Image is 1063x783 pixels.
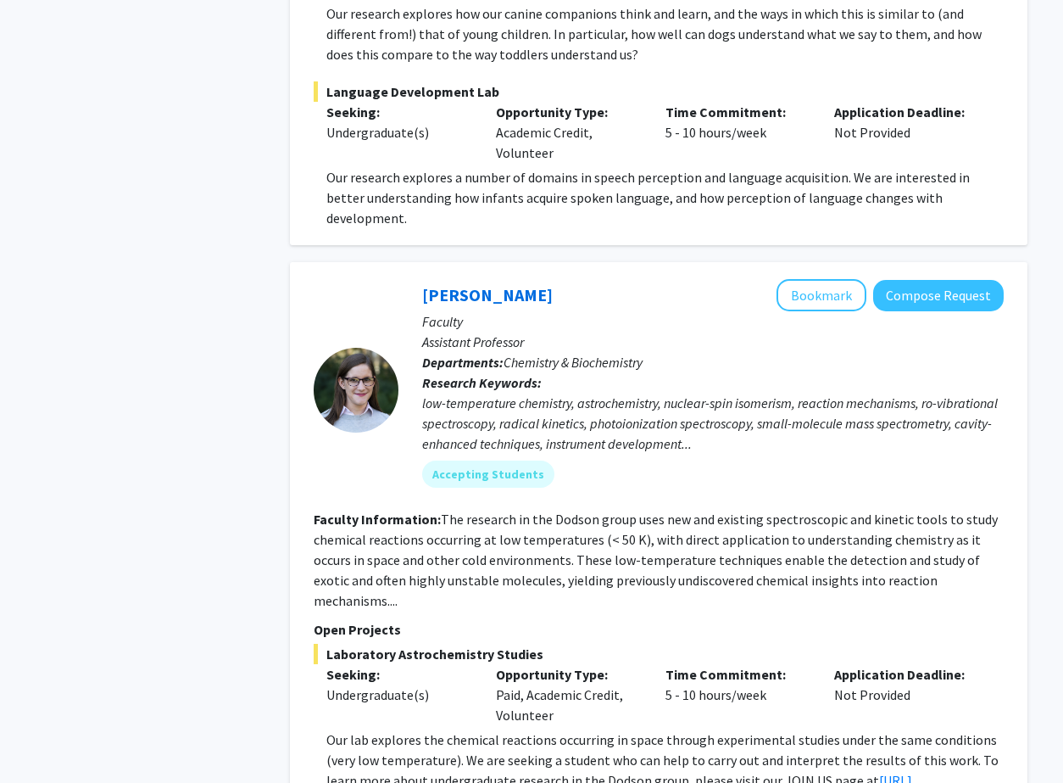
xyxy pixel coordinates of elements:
[422,393,1004,454] div: low-temperature chemistry, astrochemistry, nuclear-spin isomerism, reaction mechanisms, ro-vibrat...
[776,279,866,311] button: Add Leah Dodson to Bookmarks
[422,311,1004,332] p: Faculty
[821,102,991,163] div: Not Provided
[873,280,1004,311] button: Compose Request to Leah Dodson
[326,167,1004,228] p: Our research explores a number of domains in speech perception and language acquisition. We are i...
[422,284,553,305] a: [PERSON_NAME]
[422,461,554,488] mat-chip: Accepting Students
[13,707,72,770] iframe: Chat
[314,619,1004,640] p: Open Projects
[314,81,1004,102] span: Language Development Lab
[834,664,978,685] p: Application Deadline:
[314,511,998,609] fg-read-more: The research in the Dodson group uses new and existing spectroscopic and kinetic tools to study c...
[483,102,653,163] div: Academic Credit, Volunteer
[483,664,653,725] div: Paid, Academic Credit, Volunteer
[422,354,504,371] b: Departments:
[422,332,1004,352] p: Assistant Professor
[326,664,470,685] p: Seeking:
[665,664,810,685] p: Time Commitment:
[326,685,470,705] div: Undergraduate(s)
[326,102,470,122] p: Seeking:
[314,511,441,528] b: Faculty Information:
[653,664,822,725] div: 5 - 10 hours/week
[326,3,1004,64] p: Our research explores how our canine companions think and learn, and the ways in which this is si...
[665,102,810,122] p: Time Commitment:
[504,354,643,371] span: Chemistry & Biochemistry
[821,664,991,725] div: Not Provided
[496,102,640,122] p: Opportunity Type:
[653,102,822,163] div: 5 - 10 hours/week
[314,644,1004,664] span: Laboratory Astrochemistry Studies
[834,102,978,122] p: Application Deadline:
[496,664,640,685] p: Opportunity Type:
[422,374,542,391] b: Research Keywords:
[326,122,470,143] div: Undergraduate(s)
